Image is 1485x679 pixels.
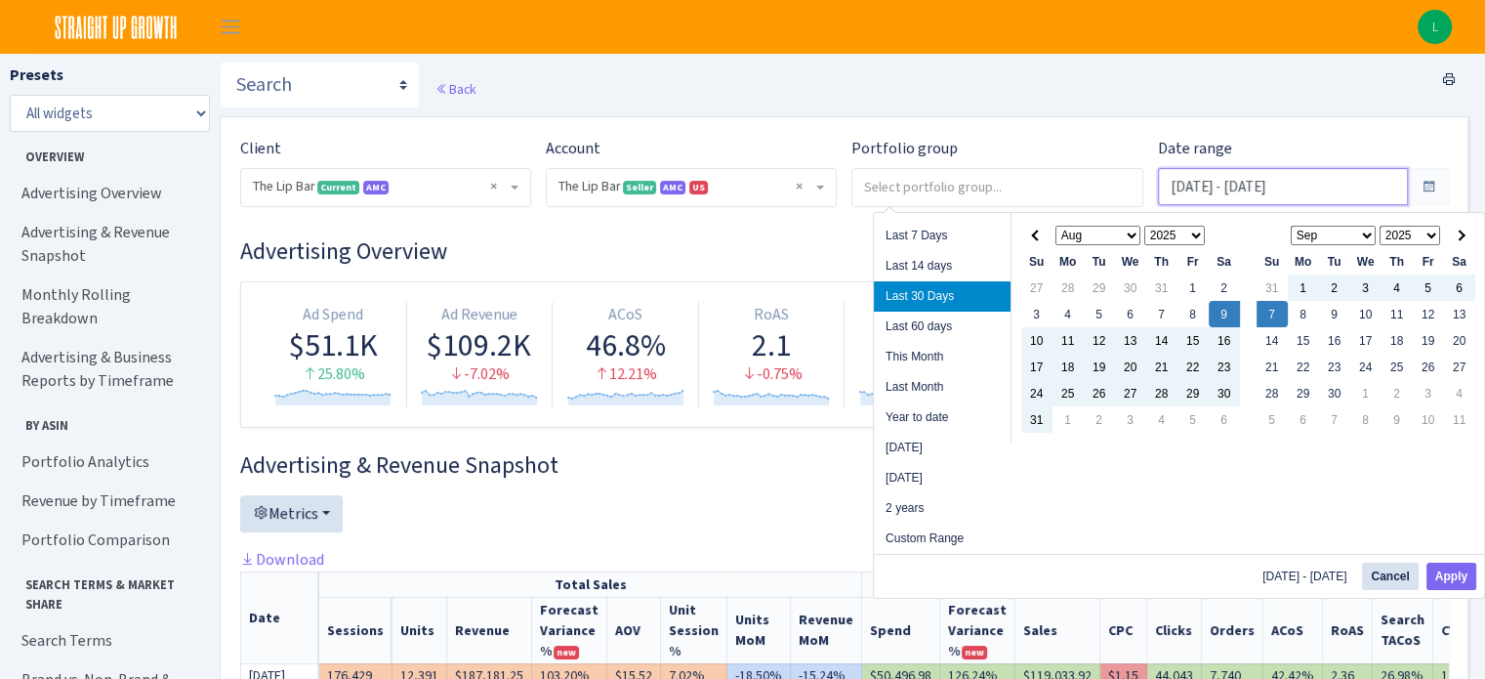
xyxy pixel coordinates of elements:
[560,304,690,326] div: ACoS
[392,597,447,663] th: Units
[1177,327,1209,354] td: 15
[490,177,497,196] span: Remove all items
[1413,406,1444,433] td: 10
[1021,275,1052,301] td: 27
[1262,571,1354,582] span: [DATE] - [DATE]
[661,597,727,663] th: Unit Session %
[852,304,982,326] div: Clicks
[10,482,205,521] a: Revenue by Timeframe
[1288,380,1319,406] td: 29
[11,408,204,435] span: By ASIN
[707,326,837,363] div: 2.1
[874,342,1011,372] li: This Month
[11,568,204,613] span: Search Terms & Market Share
[689,181,708,194] span: US
[796,177,803,196] span: Remove all items
[1115,406,1146,433] td: 3
[1177,354,1209,380] td: 22
[1084,327,1115,354] td: 12
[1382,354,1413,380] td: 25
[852,363,982,386] div: 9%
[1413,248,1444,275] th: Fr
[1177,380,1209,406] td: 29
[1021,354,1052,380] td: 17
[1257,301,1288,327] td: 7
[241,572,319,663] th: Date
[852,326,982,363] div: 42.1K
[240,495,343,532] button: Metrics
[415,326,545,363] div: $109.2K
[554,646,579,659] span: new
[240,237,1449,266] h3: Widget #1
[1413,301,1444,327] td: 12
[1288,406,1319,433] td: 6
[1350,275,1382,301] td: 3
[1418,10,1452,44] a: L
[10,276,205,338] a: Monthly Rolling Breakdown
[240,549,324,570] a: Download
[1350,380,1382,406] td: 1
[1319,301,1350,327] td: 9
[447,597,532,663] th: Revenue
[1146,301,1177,327] td: 7
[791,597,862,663] th: Revenue MoM
[1052,275,1084,301] td: 28
[862,597,940,663] th: Spend
[1052,248,1084,275] th: Mo
[1444,301,1475,327] td: 13
[1288,354,1319,380] td: 22
[1382,406,1413,433] td: 9
[1426,563,1476,590] button: Apply
[1021,248,1052,275] th: Su
[874,403,1011,433] li: Year to date
[560,363,690,386] div: 12.21%
[1444,275,1475,301] td: 6
[10,64,63,87] label: Presets
[546,137,600,160] label: Account
[1209,301,1240,327] td: 9
[240,451,1449,480] h3: Widget #2
[874,312,1011,342] li: Last 60 days
[1257,248,1288,275] th: Su
[1444,354,1475,380] td: 27
[1084,406,1115,433] td: 2
[874,493,1011,524] li: 2 years
[415,304,545,326] div: Ad Revenue
[1263,597,1323,663] th: ACoS
[1115,248,1146,275] th: We
[1052,301,1084,327] td: 4
[10,213,205,276] a: Advertising & Revenue Snapshot
[874,221,1011,251] li: Last 7 Days
[1115,327,1146,354] td: 13
[268,326,398,363] div: $51.1K
[10,621,205,660] a: Search Terms
[727,597,791,663] th: Units MoM
[1115,301,1146,327] td: 6
[363,181,389,194] span: AMC
[268,363,398,386] div: 25.80%
[660,181,685,194] span: AMC
[1444,248,1475,275] th: Sa
[1100,597,1147,663] th: CPC
[1257,275,1288,301] td: 31
[851,137,958,160] label: Portfolio group
[1382,380,1413,406] td: 2
[1147,597,1202,663] th: Clicks
[10,338,205,401] a: Advertising & Business Reports by Timeframe
[10,521,205,560] a: Portfolio Comparison
[1413,354,1444,380] td: 26
[1146,406,1177,433] td: 4
[852,169,1142,204] input: Select portfolio group...
[1021,380,1052,406] td: 24
[1084,354,1115,380] td: 19
[240,137,281,160] label: Client
[962,646,987,659] span: new
[560,326,690,363] div: 46.8%
[1288,248,1319,275] th: Mo
[1382,248,1413,275] th: Th
[940,597,1015,663] th: Spend Forecast Variance %
[317,181,359,194] span: Current
[1444,327,1475,354] td: 20
[415,363,545,386] div: -7.02%
[268,304,398,326] div: Ad Spend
